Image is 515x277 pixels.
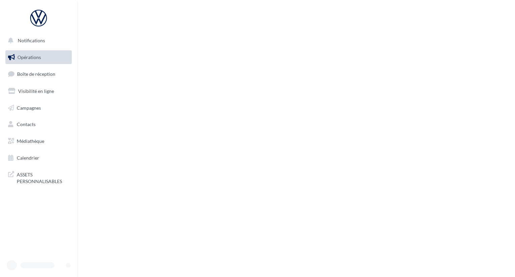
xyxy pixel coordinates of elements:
[4,151,73,165] a: Calendrier
[18,88,54,94] span: Visibilité en ligne
[4,101,73,115] a: Campagnes
[17,121,36,127] span: Contacts
[17,71,55,77] span: Boîte de réception
[17,54,41,60] span: Opérations
[18,38,45,43] span: Notifications
[17,170,69,184] span: ASSETS PERSONNALISABLES
[4,50,73,64] a: Opérations
[17,105,41,110] span: Campagnes
[4,34,70,48] button: Notifications
[17,138,44,144] span: Médiathèque
[4,117,73,131] a: Contacts
[4,67,73,81] a: Boîte de réception
[17,155,39,161] span: Calendrier
[4,167,73,187] a: ASSETS PERSONNALISABLES
[4,134,73,148] a: Médiathèque
[4,84,73,98] a: Visibilité en ligne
